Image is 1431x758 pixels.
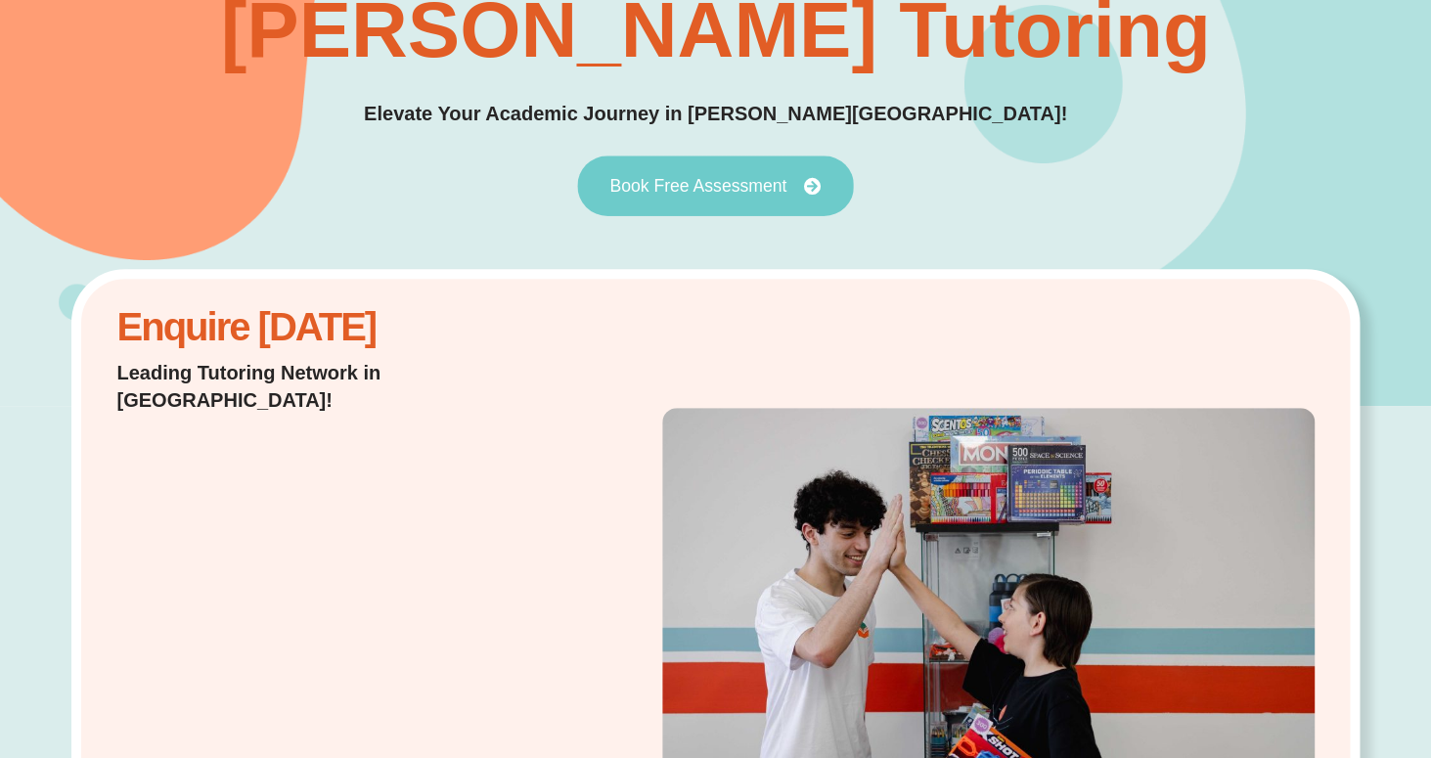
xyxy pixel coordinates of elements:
h2: Enquire [DATE] [116,315,545,339]
span: Book Free Assessment [609,177,786,195]
a: Book Free Assessment [577,156,853,216]
iframe: Chat Widget [1096,537,1431,758]
p: Leading Tutoring Network in [GEOGRAPHIC_DATA]! [116,359,545,414]
p: Elevate Your Academic Journey in [PERSON_NAME][GEOGRAPHIC_DATA]! [364,99,1067,129]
